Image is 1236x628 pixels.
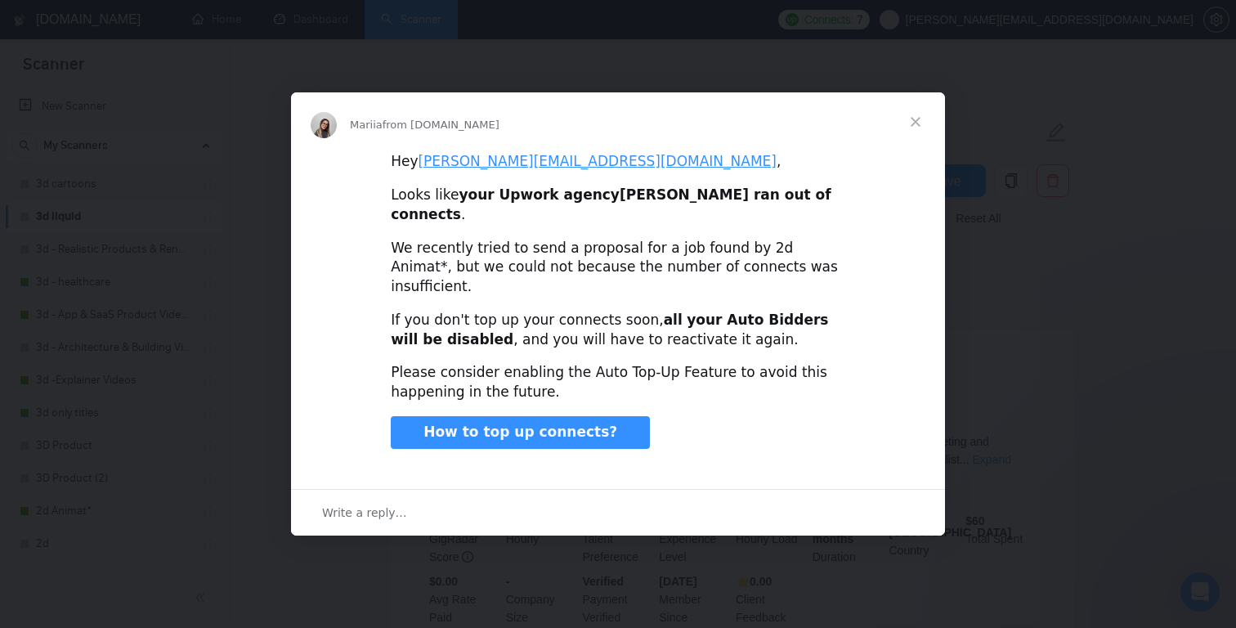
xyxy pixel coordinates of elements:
[418,153,776,169] a: [PERSON_NAME][EMAIL_ADDRESS][DOMAIN_NAME]
[664,312,683,328] b: all
[291,489,945,536] div: Open conversation and reply
[383,119,499,131] span: from [DOMAIN_NAME]
[391,239,845,297] div: We recently tried to send a proposal for a job found by 2d Animat*, but we could not because the ...
[886,92,945,151] span: Close
[322,502,407,523] span: Write a reply…
[311,112,337,138] img: Profile image for Mariia
[391,152,845,172] div: Hey ,
[391,312,828,348] b: your Auto Bidders will be disabled
[391,186,831,222] b: [PERSON_NAME] ran out of connects
[391,363,845,402] div: Please consider enabling the Auto Top-Up Feature to avoid this happening in the future.
[423,424,617,440] span: How to top up connects?
[350,119,383,131] span: Mariia
[459,186,620,203] b: your Upwork agency
[391,311,845,350] div: If you don't top up your connects soon, , and you will have to reactivate it again.
[391,416,650,449] a: How to top up connects?
[391,186,845,225] div: Looks like .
